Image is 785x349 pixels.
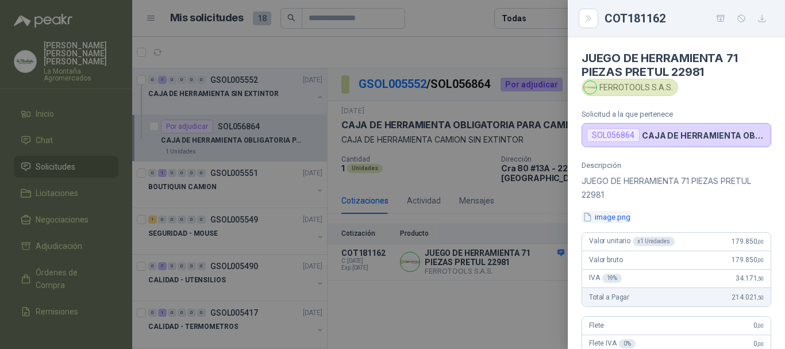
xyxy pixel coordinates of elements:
[605,9,771,28] div: COT181162
[757,239,764,245] span: ,00
[753,321,764,329] span: 0
[589,256,622,264] span: Valor bruto
[589,274,622,283] span: IVA
[642,131,766,140] p: CAJA DE HERRAMIENTA OBLIGATORIA PARA CAMION
[582,174,771,202] p: JUEGO DE HERRAMIENTA 71 PIEZAS PRETUL 22981
[582,110,771,118] p: Solicitud a la que pertenece
[633,237,675,246] div: x 1 Unidades
[732,237,764,246] span: 179.850
[757,257,764,263] span: ,00
[602,274,622,283] div: 19 %
[757,294,764,301] span: ,50
[736,274,764,282] span: 34.171
[757,341,764,347] span: ,00
[732,293,764,301] span: 214.021
[619,339,636,348] div: 0 %
[582,11,595,25] button: Close
[589,293,629,301] span: Total a Pagar
[584,81,597,94] img: Company Logo
[582,211,632,223] button: image.png
[589,339,636,348] span: Flete IVA
[753,340,764,348] span: 0
[587,128,640,142] div: SOL056864
[582,51,771,79] h4: JUEGO DE HERRAMIENTA 71 PIEZAS PRETUL 22981
[732,256,764,264] span: 179.850
[582,79,678,96] div: FERROTOOLS S.A.S.
[757,275,764,282] span: ,50
[582,161,771,170] p: Descripción
[757,323,764,329] span: ,00
[589,237,675,246] span: Valor unitario
[589,321,604,329] span: Flete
